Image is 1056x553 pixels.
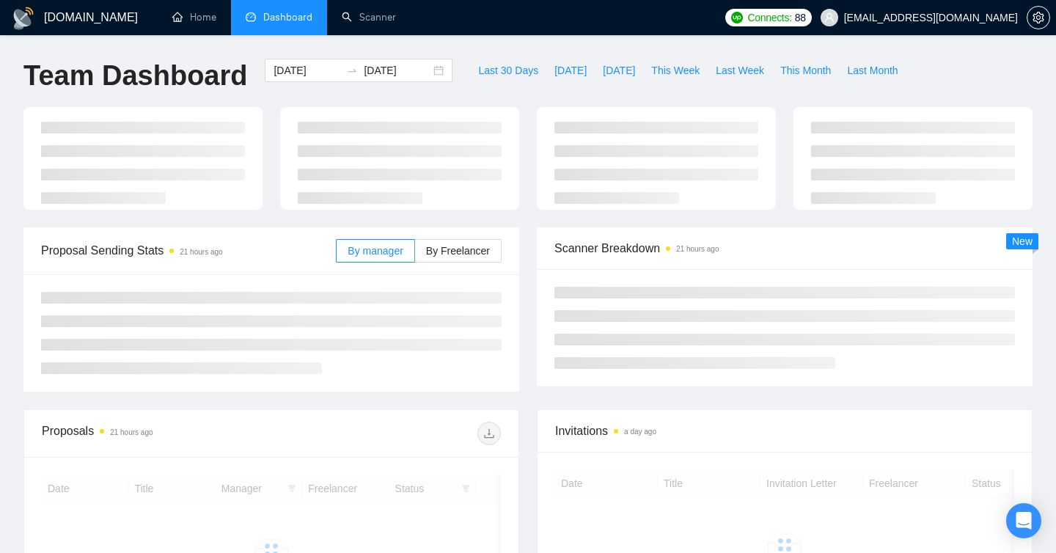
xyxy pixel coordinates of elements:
div: Proposals [42,422,271,445]
button: [DATE] [546,59,595,82]
span: This Month [780,62,831,78]
span: Last 30 Days [478,62,538,78]
input: Start date [274,62,340,78]
span: Invitations [555,422,1014,440]
span: Dashboard [263,11,312,23]
button: [DATE] [595,59,643,82]
img: logo [12,7,35,30]
span: Proposal Sending Stats [41,241,336,260]
input: End date [364,62,430,78]
button: Last 30 Days [470,59,546,82]
span: By Freelancer [426,245,490,257]
span: Last Month [847,62,898,78]
span: setting [1027,12,1049,23]
a: homeHome [172,11,216,23]
span: dashboard [246,12,256,22]
button: This Month [772,59,839,82]
h1: Team Dashboard [23,59,247,93]
time: 21 hours ago [110,428,153,436]
span: Last Week [716,62,764,78]
time: a day ago [624,428,656,436]
button: Last Week [708,59,772,82]
span: Scanner Breakdown [554,239,1015,257]
span: [DATE] [603,62,635,78]
span: to [346,65,358,76]
span: [DATE] [554,62,587,78]
span: 88 [795,10,806,26]
button: This Week [643,59,708,82]
a: searchScanner [342,11,396,23]
time: 21 hours ago [676,245,719,253]
span: This Week [651,62,700,78]
div: Open Intercom Messenger [1006,503,1041,538]
span: user [824,12,835,23]
time: 21 hours ago [180,248,222,256]
button: Last Month [839,59,906,82]
span: New [1012,235,1033,247]
a: setting [1027,12,1050,23]
span: By manager [348,245,403,257]
span: Connects: [747,10,791,26]
button: setting [1027,6,1050,29]
img: upwork-logo.png [731,12,743,23]
span: swap-right [346,65,358,76]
